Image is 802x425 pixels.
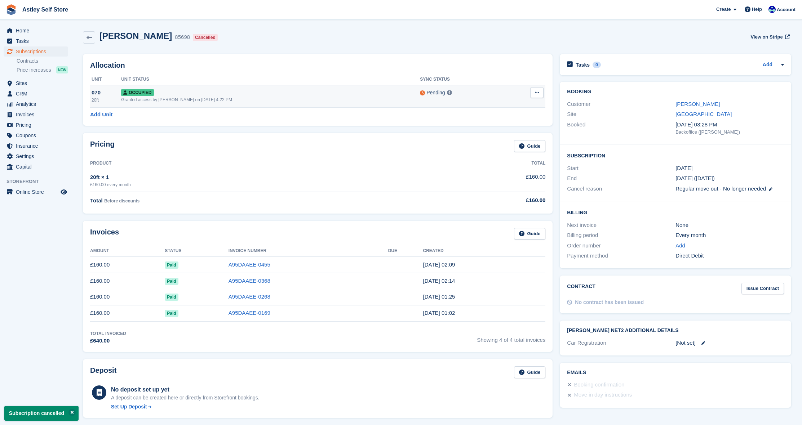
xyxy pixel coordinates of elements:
[741,283,784,295] a: Issue Contract
[229,245,388,257] th: Invoice Number
[4,406,79,421] p: Subscription cancelled
[4,109,68,120] a: menu
[90,330,126,337] div: Total Invoiced
[675,339,784,347] div: [Not set]
[675,231,784,240] div: Every month
[675,221,784,229] div: None
[777,6,796,13] span: Account
[675,185,766,192] span: Regular move out - No longer needed
[16,187,59,197] span: Online Store
[90,257,165,273] td: £160.00
[567,174,675,183] div: End
[423,261,455,268] time: 2025-09-01 01:09:56 UTC
[423,245,546,257] th: Created
[423,310,455,316] time: 2025-06-01 00:02:47 UTC
[6,178,72,185] span: Storefront
[4,78,68,88] a: menu
[4,99,68,109] a: menu
[121,74,420,85] th: Unit Status
[567,370,784,376] h2: Emails
[90,197,103,203] span: Total
[675,175,715,181] span: [DATE] ([DATE])
[750,33,783,41] span: View on Stripe
[229,261,270,268] a: A95DAAEE-0455
[514,366,546,378] a: Guide
[4,162,68,172] a: menu
[4,141,68,151] a: menu
[752,6,762,13] span: Help
[16,109,59,120] span: Invoices
[16,26,59,36] span: Home
[567,328,784,334] h2: [PERSON_NAME] Net2 Additional Details
[16,151,59,161] span: Settings
[17,67,51,73] span: Price increases
[90,245,165,257] th: Amount
[388,245,423,257] th: Due
[567,89,784,95] h2: Booking
[567,231,675,240] div: Billing period
[16,46,59,57] span: Subscriptions
[99,31,172,41] h2: [PERSON_NAME]
[111,403,260,411] a: Set Up Deposit
[90,173,416,182] div: 20ft × 1
[16,99,59,109] span: Analytics
[175,33,190,41] div: 85698
[575,299,644,306] div: No contract has been issued
[763,61,772,69] a: Add
[477,330,545,345] span: Showing 4 of 4 total invoices
[90,74,121,85] th: Unit
[111,385,260,394] div: No deposit set up yet
[675,252,784,260] div: Direct Debit
[416,169,545,192] td: £160.00
[675,242,685,250] a: Add
[111,403,147,411] div: Set Up Deposit
[4,36,68,46] a: menu
[675,101,720,107] a: [PERSON_NAME]
[17,58,68,64] a: Contracts
[567,252,675,260] div: Payment method
[90,366,116,378] h2: Deposit
[567,100,675,108] div: Customer
[90,158,416,169] th: Product
[90,337,126,345] div: £640.00
[4,46,68,57] a: menu
[423,294,455,300] time: 2025-07-01 00:25:59 UTC
[574,391,632,399] div: Move in day instructions
[165,294,178,301] span: Paid
[567,121,675,136] div: Booked
[90,61,545,70] h2: Allocation
[16,130,59,140] span: Coupons
[90,273,165,289] td: £160.00
[567,209,784,216] h2: Billing
[4,151,68,161] a: menu
[567,164,675,173] div: Start
[16,78,59,88] span: Sites
[420,74,505,85] th: Sync Status
[416,196,545,205] div: £160.00
[104,198,139,203] span: Before discounts
[574,381,624,389] div: Booking confirmation
[17,66,68,74] a: Price increases NEW
[567,110,675,118] div: Site
[90,140,115,152] h2: Pricing
[90,228,119,240] h2: Invoices
[514,228,546,240] a: Guide
[19,4,71,15] a: Astley Self Store
[423,278,455,284] time: 2025-08-01 01:14:21 UTC
[229,310,270,316] a: A95DAAEE-0169
[567,185,675,193] div: Cancel reason
[90,111,112,119] a: Add Unit
[426,89,445,97] div: Pending
[567,283,595,295] h2: Contract
[768,6,776,13] img: Gemma Parkinson
[4,89,68,99] a: menu
[567,339,675,347] div: Car Registration
[59,188,68,196] a: Preview store
[90,182,416,188] div: £160.00 every month
[675,111,732,117] a: [GEOGRAPHIC_DATA]
[567,242,675,250] div: Order number
[16,36,59,46] span: Tasks
[593,62,601,68] div: 0
[576,62,590,68] h2: Tasks
[165,278,178,285] span: Paid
